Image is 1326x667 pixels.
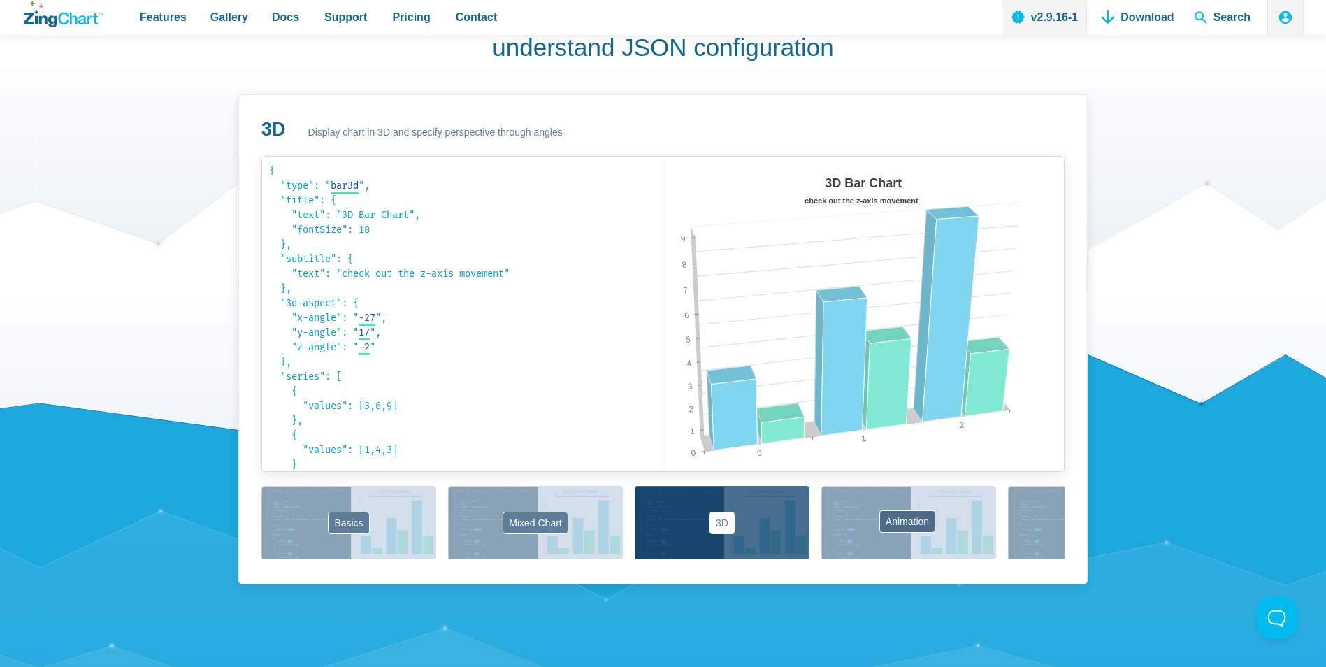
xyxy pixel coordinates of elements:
span: Contact [456,8,498,27]
span: Support [324,8,367,27]
span: -2 [359,341,370,353]
h3: 3D [261,117,286,142]
span: bar3d [331,180,359,192]
button: Basics [261,486,436,559]
span: 17 [359,327,370,338]
iframe: Toggle Customer Support [1256,597,1298,639]
button: Labels [1008,486,1183,559]
span: Display chart in 3D and specify perspective through angles [308,124,563,141]
button: Animation [821,486,996,559]
code: { "type": " ", "title": { "text": "3D Bar Chart", "fontSize": 18 }, "subtitle": { "text": "check ... [269,164,656,464]
button: Mixed Chart [448,486,623,559]
span: Features [140,8,187,27]
span: -27 [359,312,375,324]
span: Gallery [210,8,248,27]
span: Pricing [392,8,430,27]
a: ZingChart Logo. Click to return to the homepage [24,1,103,27]
button: 3D [635,486,809,559]
span: Docs [272,8,299,27]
